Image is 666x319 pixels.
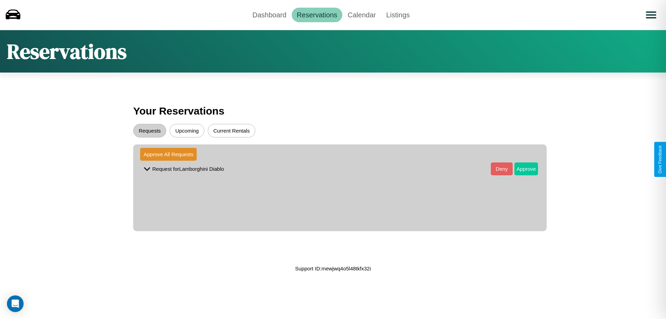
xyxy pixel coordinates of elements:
div: Open Intercom Messenger [7,295,24,312]
button: Requests [133,124,166,137]
button: Deny [491,162,513,175]
button: Current Rentals [208,124,255,137]
button: Upcoming [170,124,204,137]
h1: Reservations [7,37,127,66]
div: Give Feedback [658,145,663,174]
a: Reservations [292,8,343,22]
button: Open menu [641,5,661,25]
p: Request for Lamborghini Diablo [152,164,224,174]
p: Support ID: mewjwq4o5l48tkfx32i [295,264,371,273]
button: Approve [514,162,538,175]
a: Dashboard [247,8,292,22]
button: Approve All Requests [140,148,197,161]
h3: Your Reservations [133,102,533,120]
a: Calendar [342,8,381,22]
a: Listings [381,8,415,22]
